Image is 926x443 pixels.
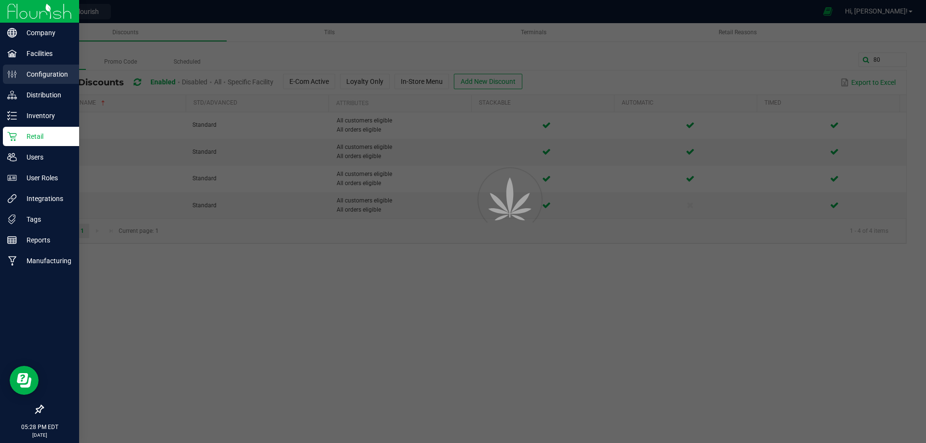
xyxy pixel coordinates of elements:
p: 05:28 PM EDT [4,423,75,431]
inline-svg: Facilities [7,49,17,58]
inline-svg: Tags [7,215,17,224]
inline-svg: Retail [7,132,17,141]
p: User Roles [17,172,75,184]
inline-svg: Integrations [7,194,17,203]
inline-svg: Configuration [7,69,17,79]
inline-svg: Users [7,152,17,162]
p: Facilities [17,48,75,59]
inline-svg: Reports [7,235,17,245]
p: Distribution [17,89,75,101]
p: Reports [17,234,75,246]
p: Integrations [17,193,75,204]
p: Users [17,151,75,163]
p: Retail [17,131,75,142]
inline-svg: User Roles [7,173,17,183]
p: Company [17,27,75,39]
inline-svg: Distribution [7,90,17,100]
p: Manufacturing [17,255,75,267]
iframe: Resource center [10,366,39,395]
inline-svg: Company [7,28,17,38]
p: Tags [17,214,75,225]
p: [DATE] [4,431,75,439]
p: Inventory [17,110,75,121]
inline-svg: Manufacturing [7,256,17,266]
p: Configuration [17,68,75,80]
inline-svg: Inventory [7,111,17,121]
